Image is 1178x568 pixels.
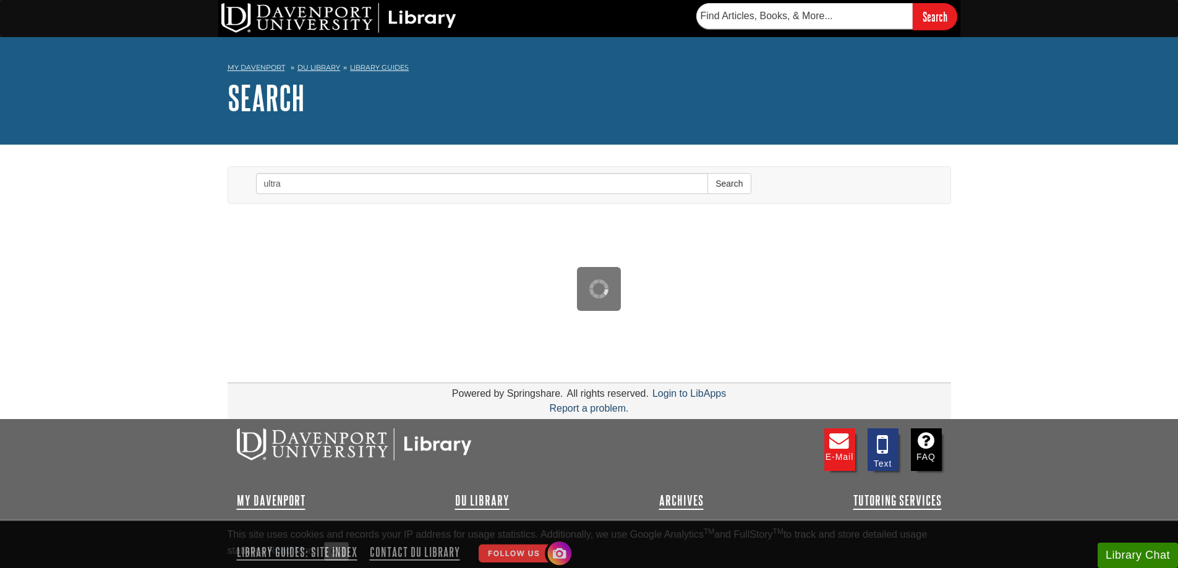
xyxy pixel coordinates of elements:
img: DU Libraries [237,428,472,460]
button: Search [707,173,751,194]
img: Working... [589,279,608,299]
sup: TM [773,527,783,536]
button: Library Chat [1098,543,1178,568]
input: Find Articles, Books, & More... [696,3,913,29]
nav: breadcrumb [228,59,951,79]
a: E-mail [824,428,855,471]
a: FAQ [911,428,942,471]
div: All rights reserved. [565,388,651,399]
a: My Davenport [237,493,305,508]
h1: Search [228,79,951,116]
a: Login to LibApps [652,388,726,399]
div: Powered by Springshare. [450,388,565,399]
a: Report a problem. [549,403,628,413]
input: Search [913,3,957,30]
a: Archives [659,493,704,508]
a: DU Library [455,493,510,508]
a: Tutoring Services [853,493,942,508]
img: DU Library [221,3,456,33]
button: Close [324,542,348,561]
div: This site uses cookies and records your IP address for usage statistics. Additionally, we use Goo... [228,527,951,561]
a: Library Guides [350,63,409,72]
input: Enter Search Words [256,173,709,194]
sup: TM [704,527,714,536]
form: Searches DU Library's articles, books, and more [696,3,957,30]
a: Read More [268,545,317,556]
a: Text [868,428,898,471]
a: My Davenport [228,62,285,73]
a: DU Library [297,63,340,72]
